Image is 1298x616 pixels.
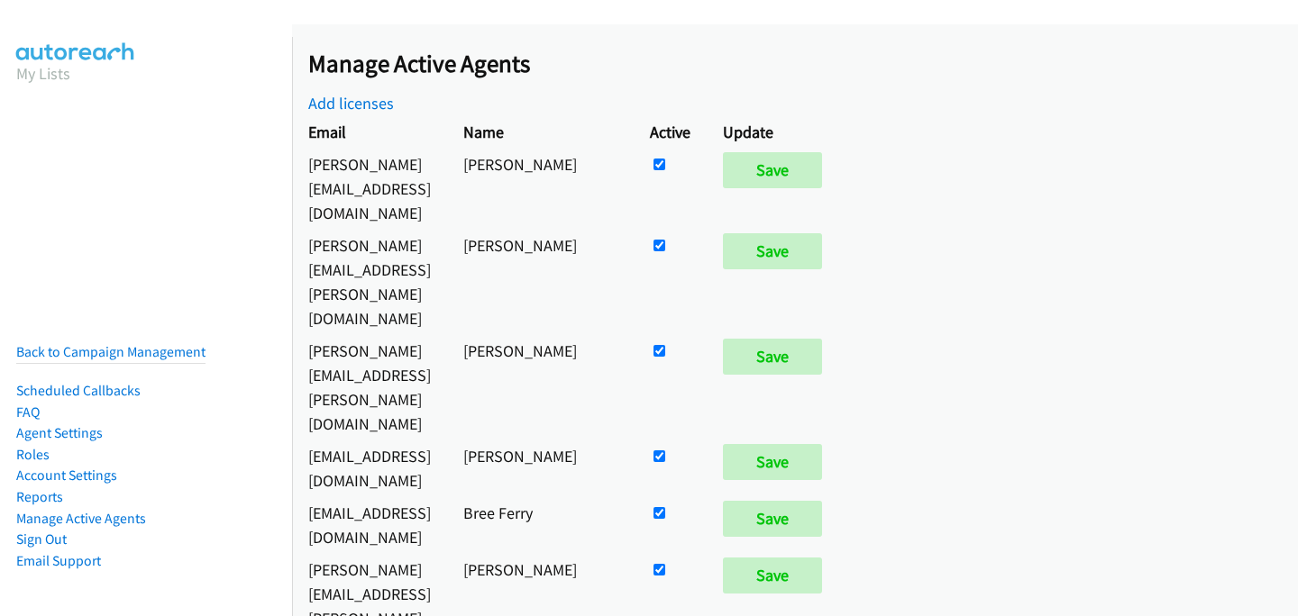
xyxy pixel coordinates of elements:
td: [PERSON_NAME][EMAIL_ADDRESS][PERSON_NAME][DOMAIN_NAME] [292,334,447,439]
a: Back to Campaign Management [16,343,206,360]
iframe: Resource Center [1247,236,1298,379]
a: FAQ [16,403,40,421]
td: [PERSON_NAME][EMAIL_ADDRESS][DOMAIN_NAME] [292,148,447,229]
input: Save [723,339,822,375]
td: [PERSON_NAME] [447,439,634,496]
input: Save [723,444,822,480]
td: [PERSON_NAME][EMAIL_ADDRESS][PERSON_NAME][DOMAIN_NAME] [292,229,447,334]
a: Scheduled Callbacks [16,382,141,399]
a: Account Settings [16,467,117,484]
input: Save [723,152,822,188]
input: Save [723,557,822,593]
td: [EMAIL_ADDRESS][DOMAIN_NAME] [292,439,447,496]
input: Save [723,233,822,269]
iframe: Checklist [1146,538,1284,602]
td: Bree Ferry [447,496,634,553]
a: Roles [16,446,50,463]
h2: Manage Active Agents [308,49,1298,79]
th: Email [292,115,447,148]
td: [PERSON_NAME] [447,334,634,439]
th: Active [634,115,707,148]
th: Name [447,115,634,148]
td: [PERSON_NAME] [447,148,634,229]
a: Agent Settings [16,424,103,441]
input: Save [723,501,822,537]
a: Reports [16,488,63,505]
td: [EMAIL_ADDRESS][DOMAIN_NAME] [292,496,447,553]
a: Add licenses [308,93,394,113]
a: Sign Out [16,530,67,548]
td: [PERSON_NAME] [447,229,634,334]
a: My Lists [16,63,70,84]
th: Update [707,115,846,148]
a: Email Support [16,552,101,569]
a: Manage Active Agents [16,510,146,527]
